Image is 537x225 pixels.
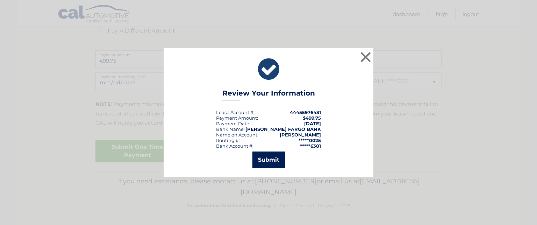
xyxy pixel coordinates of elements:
[290,110,321,115] strong: 44455976431
[303,115,321,121] span: $499.75
[216,143,253,149] div: Bank Account #:
[216,121,250,126] div: :
[252,152,285,168] button: Submit
[280,132,321,138] strong: [PERSON_NAME]
[216,138,240,143] div: Routing #:
[359,50,373,64] button: ×
[216,110,255,115] div: Lease Account #:
[216,115,258,121] div: Payment Amount:
[222,89,315,101] h3: Review Your Information
[216,126,245,132] div: Bank Name:
[216,132,258,138] div: Name on Account:
[216,121,249,126] span: Payment Date
[304,121,321,126] span: [DATE]
[245,126,321,132] strong: [PERSON_NAME] FARGO BANK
